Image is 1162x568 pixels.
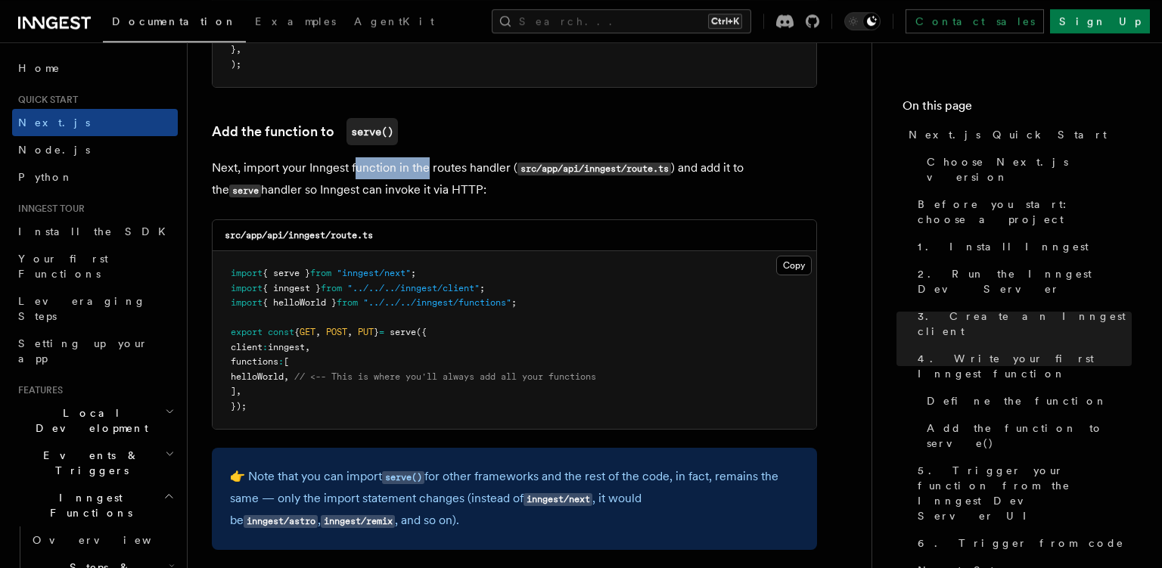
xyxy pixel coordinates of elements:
[230,466,799,532] p: 👉 Note that you can import for other frameworks and the rest of the code, in fact, remains the sa...
[918,309,1132,339] span: 3. Create an Inngest client
[278,356,284,367] span: :
[390,327,416,337] span: serve
[12,384,63,396] span: Features
[284,356,289,367] span: [
[33,534,188,546] span: Overview
[294,327,300,337] span: {
[912,529,1132,557] a: 6. Trigger from code
[776,256,812,275] button: Copy
[18,295,146,322] span: Leveraging Steps
[12,54,178,82] a: Home
[305,342,310,352] span: ,
[347,327,353,337] span: ,
[12,245,178,287] a: Your first Functions
[231,371,284,382] span: helloWorld
[18,171,73,183] span: Python
[347,283,480,293] span: "../../../inngest/client"
[345,5,443,41] a: AgentKit
[12,218,178,245] a: Install the SDK
[231,268,263,278] span: import
[337,297,358,308] span: from
[12,136,178,163] a: Node.js
[921,414,1132,457] a: Add the function to serve()
[263,283,321,293] span: { inngest }
[112,15,237,27] span: Documentation
[284,371,289,382] span: ,
[12,287,178,330] a: Leveraging Steps
[912,345,1132,387] a: 4. Write your first Inngest function
[918,266,1132,296] span: 2. Run the Inngest Dev Server
[18,144,90,156] span: Node.js
[315,327,321,337] span: ,
[927,421,1132,451] span: Add the function to serve()
[231,297,263,308] span: import
[229,185,261,197] code: serve
[358,327,374,337] span: PUT
[517,163,671,175] code: src/app/api/inngest/route.ts
[921,387,1132,414] a: Define the function
[246,5,345,41] a: Examples
[212,157,817,201] p: Next, import your Inngest function in the routes handler ( ) and add it to the handler so Inngest...
[12,399,178,442] button: Local Development
[912,457,1132,529] a: 5. Trigger your function from the Inngest Dev Server UI
[310,268,331,278] span: from
[26,526,178,554] a: Overview
[918,463,1132,523] span: 5. Trigger your function from the Inngest Dev Server UI
[382,469,424,483] a: serve()
[524,493,592,506] code: inngest/next
[244,515,318,528] code: inngest/astro
[912,303,1132,345] a: 3. Create an Inngest client
[903,121,1132,148] a: Next.js Quick Start
[480,283,485,293] span: ;
[906,9,1044,33] a: Contact sales
[326,327,347,337] span: POST
[300,327,315,337] span: GET
[12,405,165,436] span: Local Development
[231,342,263,352] span: client
[18,337,148,365] span: Setting up your app
[18,225,175,237] span: Install the SDK
[411,268,416,278] span: ;
[12,203,85,215] span: Inngest tour
[363,297,511,308] span: "../../../inngest/functions"
[103,5,246,42] a: Documentation
[321,283,342,293] span: from
[231,44,236,54] span: }
[912,191,1132,233] a: Before you start: choose a project
[18,253,108,280] span: Your first Functions
[337,268,411,278] span: "inngest/next"
[912,260,1132,303] a: 2. Run the Inngest Dev Server
[12,94,78,106] span: Quick start
[268,342,305,352] span: inngest
[921,148,1132,191] a: Choose Next.js version
[844,12,881,30] button: Toggle dark mode
[346,118,398,145] code: serve()
[374,327,379,337] span: }
[321,515,395,528] code: inngest/remix
[12,448,165,478] span: Events & Triggers
[263,342,268,352] span: :
[927,154,1132,185] span: Choose Next.js version
[12,490,163,520] span: Inngest Functions
[268,327,294,337] span: const
[294,371,596,382] span: // <-- This is where you'll always add all your functions
[382,471,424,484] code: serve()
[379,327,384,337] span: =
[12,330,178,372] a: Setting up your app
[236,44,241,54] span: ,
[231,283,263,293] span: import
[918,197,1132,227] span: Before you start: choose a project
[263,297,337,308] span: { helloWorld }
[708,14,742,29] kbd: Ctrl+K
[511,297,517,308] span: ;
[212,118,398,145] a: Add the function toserve()
[18,116,90,129] span: Next.js
[231,356,278,367] span: functions
[927,393,1108,408] span: Define the function
[231,59,241,70] span: );
[354,15,434,27] span: AgentKit
[12,109,178,136] a: Next.js
[918,535,1124,551] span: 6. Trigger from code
[12,442,178,484] button: Events & Triggers
[231,327,263,337] span: export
